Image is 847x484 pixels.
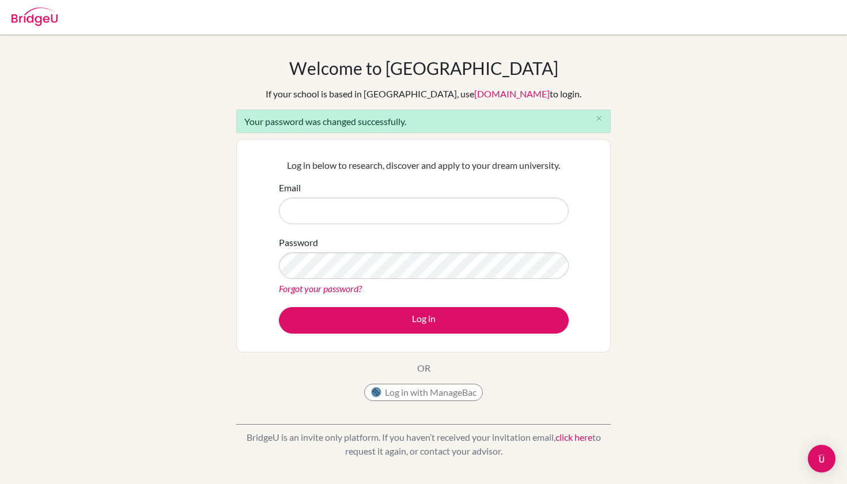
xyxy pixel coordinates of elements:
i: close [595,114,603,123]
div: Your password was changed successfully. [236,109,611,133]
a: Forgot your password? [279,283,362,294]
img: Bridge-U [12,7,58,26]
h1: Welcome to [GEOGRAPHIC_DATA] [289,58,558,78]
label: Password [279,236,318,249]
p: Log in below to research, discover and apply to your dream university. [279,158,569,172]
p: BridgeU is an invite only platform. If you haven’t received your invitation email, to request it ... [236,430,611,458]
a: click here [555,432,592,443]
p: OR [417,361,430,375]
div: Open Intercom Messenger [808,445,835,472]
button: Close [587,110,610,127]
a: [DOMAIN_NAME] [474,88,550,99]
button: Log in [279,307,569,334]
label: Email [279,181,301,195]
button: Log in with ManageBac [364,384,483,401]
div: If your school is based in [GEOGRAPHIC_DATA], use to login. [266,87,581,101]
